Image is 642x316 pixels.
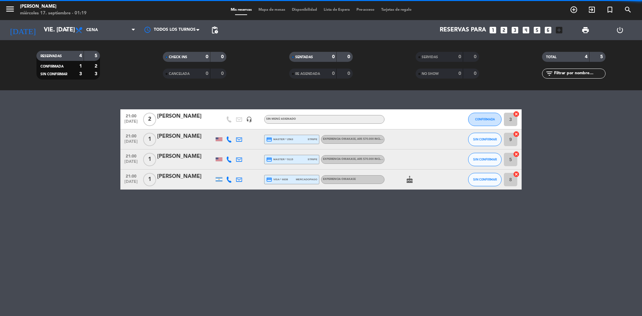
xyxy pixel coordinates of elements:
[266,136,293,142] span: master * 2563
[143,153,156,166] span: 1
[246,116,252,122] i: headset_mic
[513,171,520,178] i: cancel
[606,6,614,14] i: turned_in_not
[356,158,432,161] span: , ars $70.000 Incluye servicio de aguas o gaseosas
[157,112,214,121] div: [PERSON_NAME]
[544,26,552,34] i: looks_6
[616,26,624,34] i: power_settings_new
[473,157,497,161] span: SIN CONFIRMAR
[95,72,99,76] strong: 3
[255,8,289,12] span: Mapa de mesas
[289,8,320,12] span: Disponibilidad
[468,153,502,166] button: SIN CONFIRMAR
[468,113,502,126] button: CONFIRMADA
[157,132,214,141] div: [PERSON_NAME]
[588,6,596,14] i: exit_to_app
[308,137,317,141] span: stripe
[600,55,604,59] strong: 5
[123,132,139,139] span: 21:00
[624,6,632,14] i: search
[295,72,320,76] span: RE AGENDADA
[458,55,461,59] strong: 0
[513,111,520,117] i: cancel
[406,176,414,184] i: cake
[570,6,578,14] i: add_circle_outline
[123,180,139,187] span: [DATE]
[323,138,432,140] span: EXPERIENCIA OMAKASE
[62,26,70,34] i: arrow_drop_down
[123,172,139,180] span: 21:00
[169,72,190,76] span: CANCELADA
[266,177,288,183] span: visa * 6638
[440,27,486,33] span: Reservas para
[332,55,335,59] strong: 0
[553,70,605,77] input: Filtrar por nombre...
[79,72,82,76] strong: 3
[123,160,139,167] span: [DATE]
[143,133,156,146] span: 1
[157,152,214,161] div: [PERSON_NAME]
[123,139,139,147] span: [DATE]
[266,118,296,120] span: Sin menú asignado
[489,26,497,34] i: looks_one
[266,177,272,183] i: credit_card
[266,136,272,142] i: credit_card
[546,56,556,59] span: TOTAL
[169,56,187,59] span: CHECK INS
[468,133,502,146] button: SIN CONFIRMAR
[206,55,208,59] strong: 0
[20,10,87,17] div: miércoles 17. septiembre - 01:19
[266,156,272,163] i: credit_card
[95,64,99,69] strong: 2
[585,55,587,59] strong: 4
[40,55,62,58] span: RESERVADAS
[86,28,98,32] span: Cena
[40,73,67,76] span: SIN CONFIRMAR
[123,152,139,160] span: 21:00
[221,71,225,76] strong: 0
[347,71,351,76] strong: 0
[545,70,553,78] i: filter_list
[475,117,495,121] span: CONFIRMADA
[332,71,335,76] strong: 0
[347,55,351,59] strong: 0
[206,71,208,76] strong: 0
[143,173,156,186] span: 1
[474,55,478,59] strong: 0
[422,56,438,59] span: SERVIDAS
[353,8,378,12] span: Pre-acceso
[5,23,40,37] i: [DATE]
[20,3,87,10] div: [PERSON_NAME]
[458,71,461,76] strong: 0
[468,173,502,186] button: SIN CONFIRMAR
[296,177,317,182] span: mercadopago
[513,151,520,157] i: cancel
[79,64,82,69] strong: 1
[500,26,508,34] i: looks_two
[211,26,219,34] span: pending_actions
[95,54,99,58] strong: 5
[603,20,637,40] div: LOG OUT
[511,26,519,34] i: looks_3
[157,172,214,181] div: [PERSON_NAME]
[378,8,415,12] span: Tarjetas de regalo
[522,26,530,34] i: looks_4
[266,156,293,163] span: master * 5115
[422,72,439,76] span: NO SHOW
[227,8,255,12] span: Mis reservas
[143,113,156,126] span: 2
[513,131,520,137] i: cancel
[5,4,15,14] i: menu
[221,55,225,59] strong: 0
[123,119,139,127] span: [DATE]
[473,137,497,141] span: SIN CONFIRMAR
[323,158,432,161] span: EXPERIENCIA OMAKASE
[40,65,64,68] span: CONFIRMADA
[533,26,541,34] i: looks_5
[323,178,356,181] span: EXPERIENCIA OMAKASE
[5,4,15,16] button: menu
[295,56,313,59] span: SENTADAS
[123,112,139,119] span: 21:00
[79,54,82,58] strong: 4
[356,138,432,140] span: , ars $70.000 Incluye servicio de aguas o gaseosas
